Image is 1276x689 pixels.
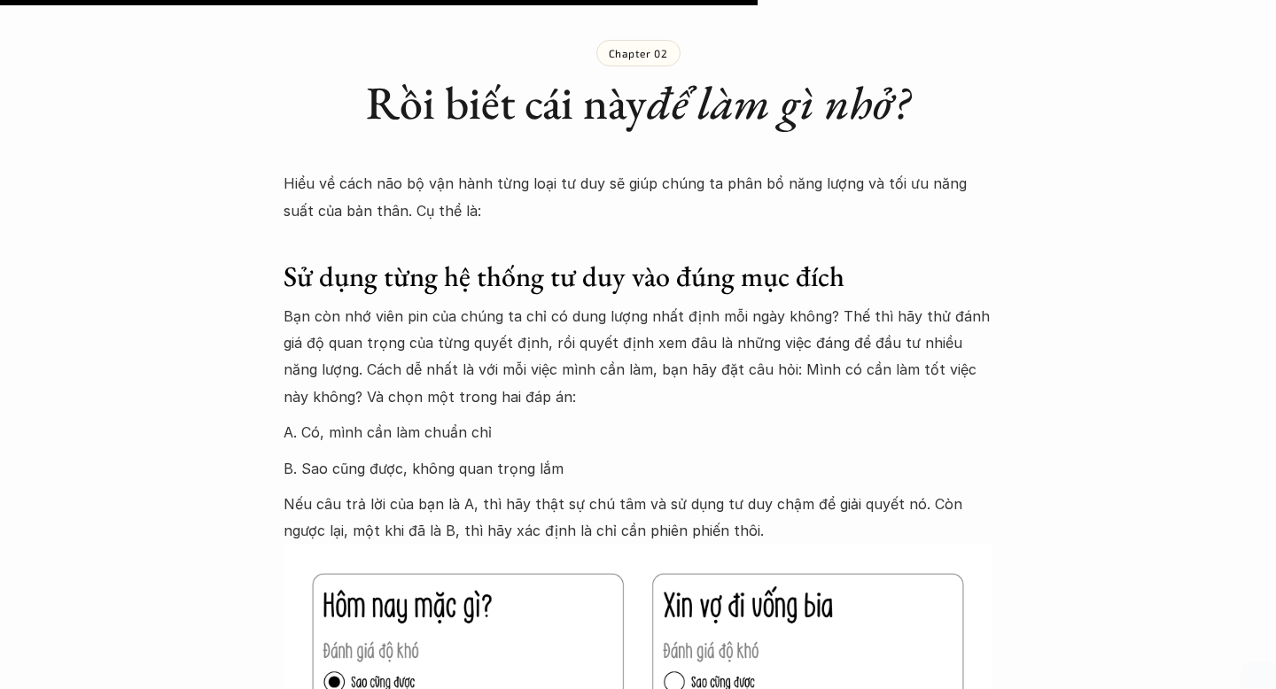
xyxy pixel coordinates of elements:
[284,491,992,545] p: Nếu câu trả lời của bạn là A, thì hãy thật sự chú tâm và sử dụng tư duy chậm để giải quyết nó. Cò...
[647,73,910,132] em: để làm gì nhở?
[284,75,992,130] h2: Rồi biết cái này
[609,47,668,59] p: Chapter 02
[284,170,992,224] p: Hiểu về cách não bộ vận hành từng loại tư duy sẽ giúp chúng ta phân bổ năng lượng và tối ưu năng ...
[284,455,992,482] p: B. Sao cũng được, không quan trọng lắm
[284,259,992,293] h3: Sử dụng từng hệ thống tư duy vào đúng mục đích
[284,419,992,445] p: A. Có, mình cần làm chuẩn chỉ
[284,303,992,411] p: Bạn còn nhớ viên pin của chúng ta chỉ có dung lượng nhất định mỗi ngày không? Thế thì hãy thử đán...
